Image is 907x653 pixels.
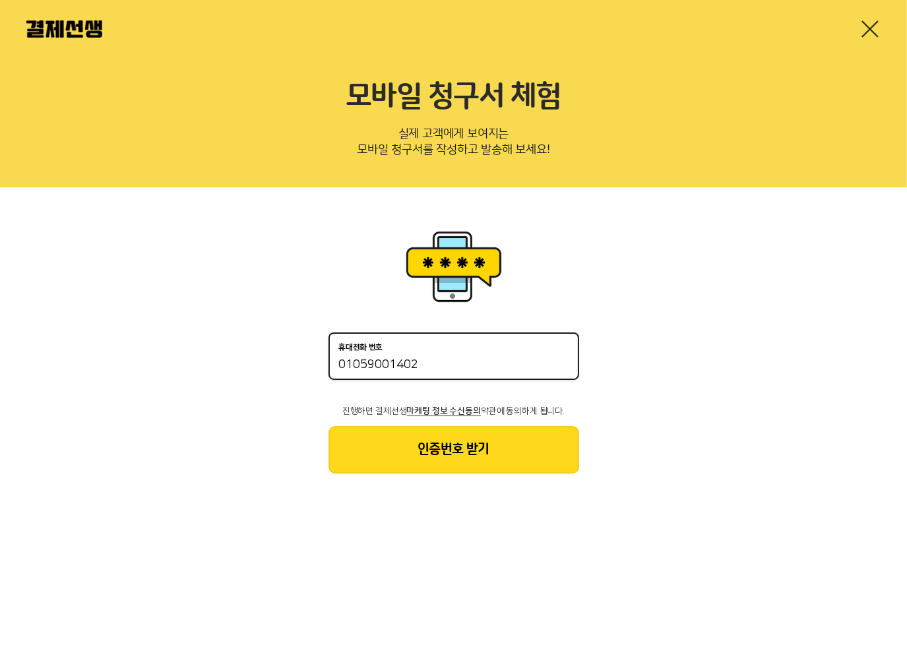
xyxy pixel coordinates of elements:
[26,79,881,115] h2: 모바일 청구서 체험
[401,227,507,306] img: 휴대폰인증 이미지
[26,123,881,166] p: 실제 고객에게 보여지는 모바일 청구서를 작성하고 발송해 보세요!
[328,426,579,474] button: 인증번호 받기
[407,406,481,416] span: 마케팅 정보 수신동의
[339,343,383,352] p: 휴대전화 번호
[26,20,102,38] img: 결제선생
[339,358,569,373] input: 휴대전화 번호
[328,406,579,416] p: 진행하면 결제선생 약관에 동의하게 됩니다.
